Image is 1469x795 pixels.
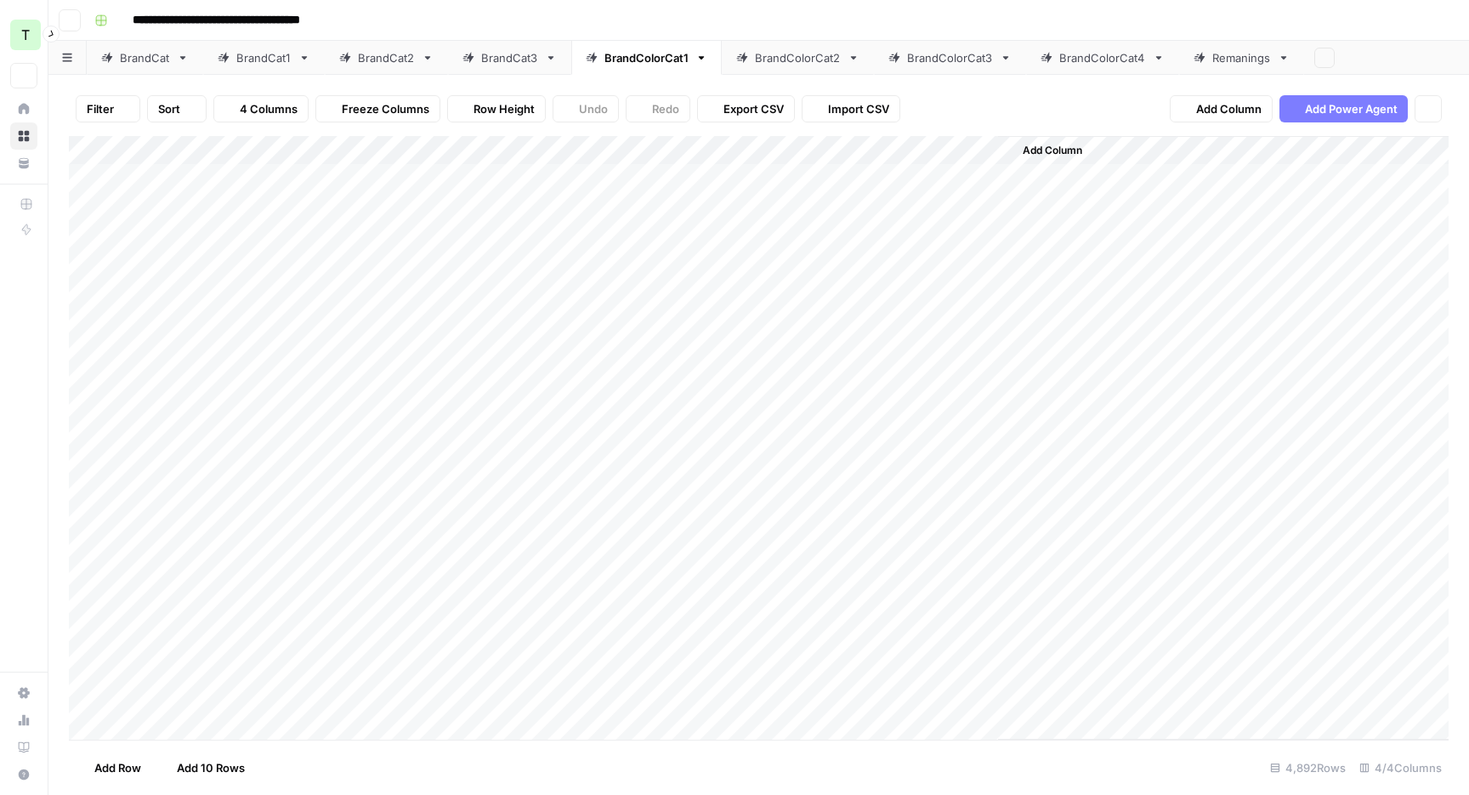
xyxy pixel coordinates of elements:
[626,95,690,122] button: Redo
[448,41,571,75] a: BrandCat3
[755,49,841,66] div: BrandColorCat2
[1263,754,1353,781] div: 4,892 Rows
[874,41,1026,75] a: BrandColorCat3
[10,14,37,56] button: Workspace: TY SEO Team
[158,100,180,117] span: Sort
[828,100,889,117] span: Import CSV
[240,100,298,117] span: 4 Columns
[315,95,440,122] button: Freeze Columns
[10,95,37,122] a: Home
[802,95,900,122] button: Import CSV
[481,49,538,66] div: BrandCat3
[604,49,689,66] div: BrandColorCat1
[358,49,415,66] div: BrandCat2
[94,759,141,776] span: Add Row
[21,25,30,45] span: T
[147,95,207,122] button: Sort
[1026,41,1179,75] a: BrandColorCat4
[120,49,170,66] div: BrandCat
[447,95,546,122] button: Row Height
[10,150,37,177] a: Your Data
[1001,139,1089,162] button: Add Column
[697,95,795,122] button: Export CSV
[1196,100,1262,117] span: Add Column
[722,41,874,75] a: BrandColorCat2
[69,754,151,781] button: Add Row
[10,761,37,788] button: Help + Support
[579,100,608,117] span: Undo
[10,707,37,734] a: Usage
[1305,100,1398,117] span: Add Power Agent
[10,679,37,707] a: Settings
[1023,143,1082,158] span: Add Column
[10,122,37,150] a: Browse
[10,734,37,761] a: Learning Hub
[203,41,325,75] a: BrandCat1
[907,49,993,66] div: BrandColorCat3
[1279,95,1408,122] button: Add Power Agent
[723,100,784,117] span: Export CSV
[177,759,245,776] span: Add 10 Rows
[76,95,140,122] button: Filter
[87,41,203,75] a: BrandCat
[1059,49,1146,66] div: BrandColorCat4
[1170,95,1273,122] button: Add Column
[325,41,448,75] a: BrandCat2
[1179,41,1304,75] a: Remanings
[1353,754,1449,781] div: 4/4 Columns
[87,100,114,117] span: Filter
[1212,49,1271,66] div: Remanings
[342,100,429,117] span: Freeze Columns
[553,95,619,122] button: Undo
[151,754,255,781] button: Add 10 Rows
[236,49,292,66] div: BrandCat1
[474,100,535,117] span: Row Height
[571,41,722,75] a: BrandColorCat1
[213,95,309,122] button: 4 Columns
[652,100,679,117] span: Redo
